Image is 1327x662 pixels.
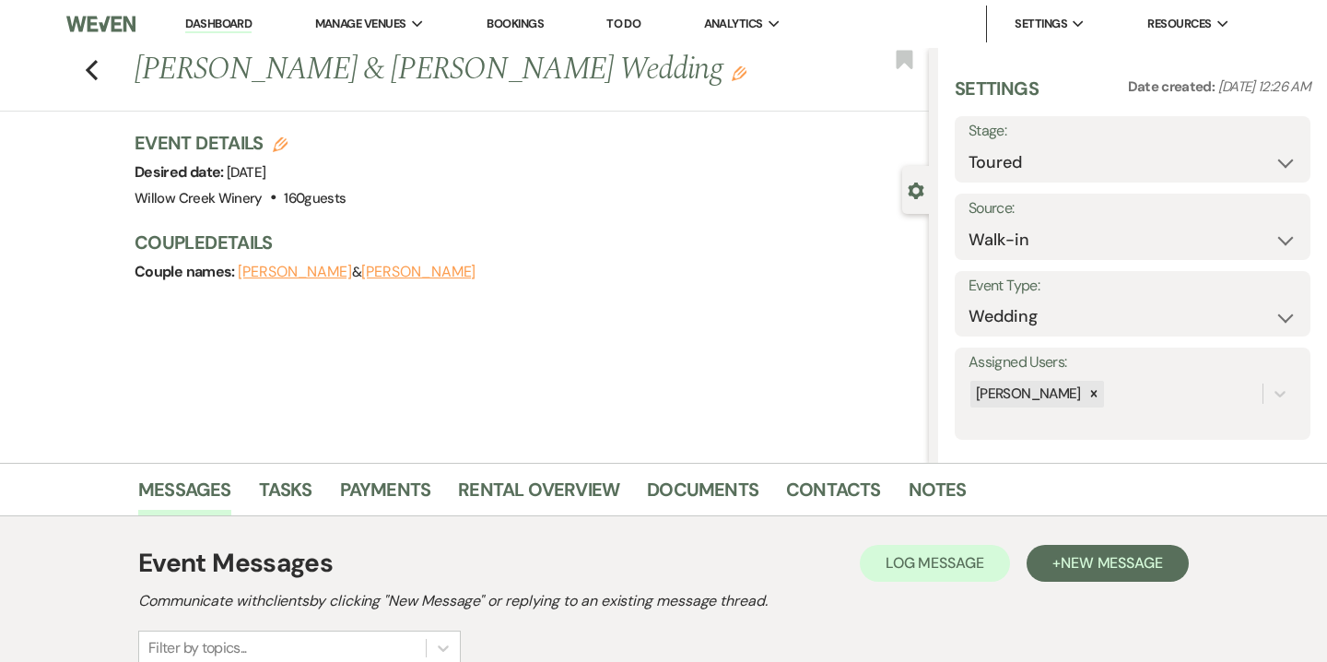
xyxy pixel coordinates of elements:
[647,475,758,515] a: Documents
[487,16,544,31] a: Bookings
[969,118,1297,145] label: Stage:
[458,475,619,515] a: Rental Overview
[606,16,640,31] a: To Do
[227,163,265,182] span: [DATE]
[138,475,231,515] a: Messages
[148,637,247,659] div: Filter by topics...
[135,130,346,156] h3: Event Details
[970,381,1084,408] div: [PERSON_NAME]
[1218,77,1310,96] span: [DATE] 12:26 AM
[969,349,1297,376] label: Assigned Users:
[909,475,967,515] a: Notes
[969,273,1297,300] label: Event Type:
[135,189,263,207] span: Willow Creek Winery
[1128,77,1218,96] span: Date created:
[315,15,406,33] span: Manage Venues
[786,475,881,515] a: Contacts
[238,263,476,281] span: &
[284,189,346,207] span: 160 guests
[908,181,924,198] button: Close lead details
[135,162,227,182] span: Desired date:
[135,48,763,92] h1: [PERSON_NAME] & [PERSON_NAME] Wedding
[138,544,333,583] h1: Event Messages
[238,265,352,279] button: [PERSON_NAME]
[1061,553,1163,573] span: New Message
[1147,15,1211,33] span: Resources
[886,553,984,573] span: Log Message
[361,265,476,279] button: [PERSON_NAME]
[66,5,135,43] img: Weven Logo
[704,15,763,33] span: Analytics
[969,195,1297,222] label: Source:
[185,16,252,33] a: Dashboard
[860,545,1010,582] button: Log Message
[955,76,1039,116] h3: Settings
[138,590,1189,612] h2: Communicate with clients by clicking "New Message" or replying to an existing message thread.
[340,475,431,515] a: Payments
[135,262,238,281] span: Couple names:
[259,475,312,515] a: Tasks
[1027,545,1189,582] button: +New Message
[135,230,910,255] h3: Couple Details
[1015,15,1067,33] span: Settings
[732,65,746,81] button: Edit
